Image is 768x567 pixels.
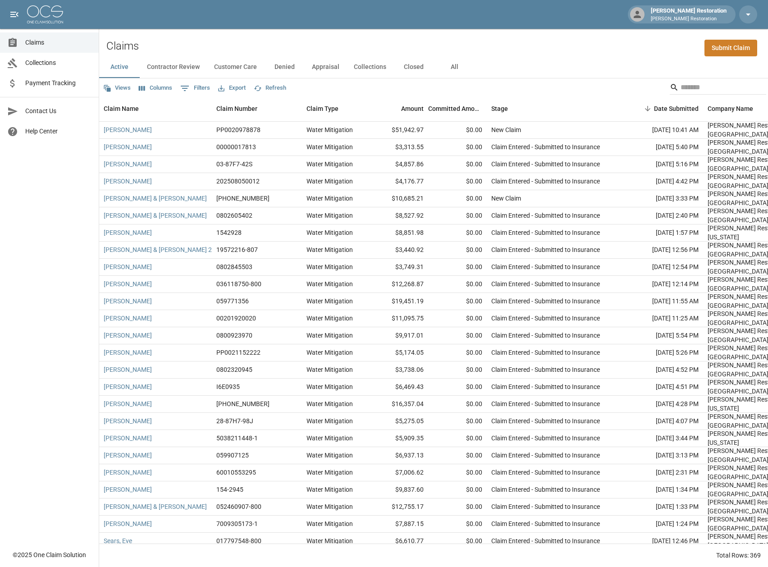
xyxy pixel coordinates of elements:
a: [PERSON_NAME] [104,382,152,391]
div: Water Mitigation [306,331,353,340]
div: 154-2945 [216,485,243,494]
div: Claim Entered - Submitted to Insurance [491,211,600,220]
span: Contact Us [25,106,91,116]
a: [PERSON_NAME] & [PERSON_NAME] [104,502,207,511]
div: New Claim [491,194,521,203]
div: $3,738.06 [370,361,428,379]
div: Claim Entered - Submitted to Insurance [491,468,600,477]
div: 059771356 [216,297,249,306]
div: $0.00 [428,139,487,156]
a: [PERSON_NAME] & [PERSON_NAME] [104,211,207,220]
div: Claim Entered - Submitted to Insurance [491,142,600,151]
div: [DATE] 11:25 AM [622,310,703,327]
div: 00000017813 [216,142,256,151]
a: [PERSON_NAME] [104,399,152,408]
p: [PERSON_NAME] Restoration [651,15,727,23]
div: [DATE] 3:33 PM [622,190,703,207]
div: Claim Entered - Submitted to Insurance [491,314,600,323]
div: $12,755.17 [370,498,428,516]
button: Refresh [251,81,288,95]
a: [PERSON_NAME] [104,297,152,306]
div: $0.00 [428,430,487,447]
div: Water Mitigation [306,211,353,220]
div: Committed Amount [428,96,487,121]
div: dynamic tabs [99,56,768,78]
div: $16,357.04 [370,396,428,413]
div: Claim Entered - Submitted to Insurance [491,160,600,169]
div: [PERSON_NAME] Restoration [647,6,730,23]
div: Water Mitigation [306,519,353,528]
div: 052460907-800 [216,502,261,511]
div: $0.00 [428,396,487,413]
div: Claim Entered - Submitted to Insurance [491,519,600,528]
div: Water Mitigation [306,348,353,357]
div: Water Mitigation [306,228,353,237]
div: Amount [401,96,424,121]
div: Claim Entered - Submitted to Insurance [491,485,600,494]
a: [PERSON_NAME] [104,519,152,528]
div: [DATE] 12:54 PM [622,259,703,276]
a: Sears, Eve [104,536,132,545]
div: New Claim [491,125,521,134]
span: Claims [25,38,91,47]
div: Water Mitigation [306,502,353,511]
div: 0802845503 [216,262,252,271]
div: $10,685.21 [370,190,428,207]
div: 03-87F7-42S [216,160,252,169]
a: [PERSON_NAME] [104,142,152,151]
div: [DATE] 4:51 PM [622,379,703,396]
div: $0.00 [428,327,487,344]
button: Customer Care [207,56,264,78]
div: Claim Type [306,96,338,121]
div: Water Mitigation [306,160,353,169]
div: [DATE] 12:46 PM [622,533,703,550]
div: [DATE] 4:28 PM [622,396,703,413]
div: [DATE] 10:41 AM [622,122,703,139]
a: [PERSON_NAME] [104,314,152,323]
div: Claim Entered - Submitted to Insurance [491,382,600,391]
div: Claim Entered - Submitted to Insurance [491,434,600,443]
div: 1542928 [216,228,242,237]
button: Export [216,81,248,95]
a: [PERSON_NAME] [104,416,152,425]
div: Company Name [708,96,753,121]
div: $19,451.19 [370,293,428,310]
div: Date Submitted [622,96,703,121]
div: $9,917.01 [370,327,428,344]
div: $0.00 [428,156,487,173]
div: $0.00 [428,481,487,498]
div: Water Mitigation [306,177,353,186]
button: Contractor Review [140,56,207,78]
div: Water Mitigation [306,297,353,306]
div: $0.00 [428,242,487,259]
div: Claim Entered - Submitted to Insurance [491,331,600,340]
div: Water Mitigation [306,314,353,323]
div: $0.00 [428,173,487,190]
div: Stage [491,96,508,121]
a: [PERSON_NAME] [104,434,152,443]
div: Water Mitigation [306,485,353,494]
div: 28-87H7-98J [216,416,253,425]
div: $0.00 [428,207,487,224]
button: Denied [264,56,305,78]
div: [DATE] 5:54 PM [622,327,703,344]
div: Water Mitigation [306,451,353,460]
div: Water Mitigation [306,468,353,477]
div: Claim Entered - Submitted to Insurance [491,279,600,288]
div: $6,610.77 [370,533,428,550]
a: [PERSON_NAME] [104,177,152,186]
button: Show filters [178,81,212,96]
div: [DATE] 4:52 PM [622,361,703,379]
div: Claim Entered - Submitted to Insurance [491,502,600,511]
button: Closed [393,56,434,78]
div: Claim Entered - Submitted to Insurance [491,262,600,271]
div: Claim Entered - Submitted to Insurance [491,365,600,374]
div: $7,887.15 [370,516,428,533]
div: $3,440.92 [370,242,428,259]
div: PP0020978878 [216,125,261,134]
div: Stage [487,96,622,121]
div: Water Mitigation [306,416,353,425]
div: $4,857.86 [370,156,428,173]
div: $0.00 [428,276,487,293]
div: [DATE] 3:13 PM [622,447,703,464]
